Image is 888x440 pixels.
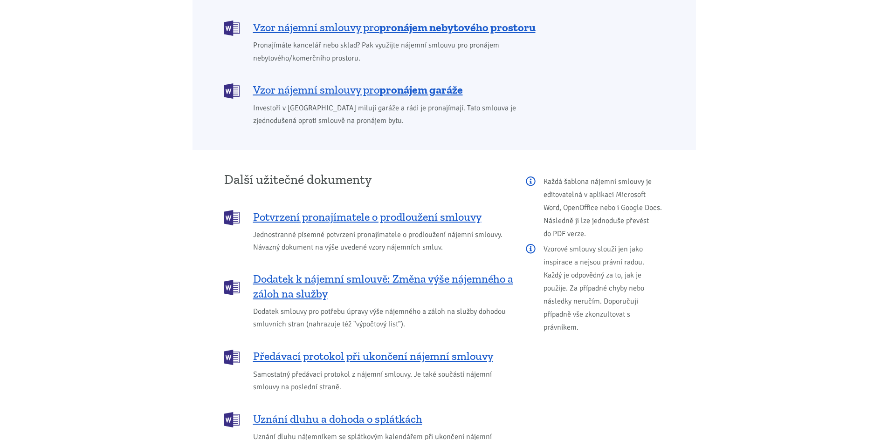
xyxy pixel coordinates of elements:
p: Vzorové smlouvy slouží jen jako inspirace a nejsou právní radou. Každý je odpovědný za to, jak je... [526,243,664,334]
b: pronájem nebytového prostoru [379,20,536,34]
b: pronájem garáže [379,83,463,96]
span: Předávací protokol při ukončení nájemní smlouvy [253,349,493,364]
span: Potvrzení pronajímatele o prodloužení smlouvy [253,210,482,224]
img: DOCX (Word) [224,210,240,225]
a: Vzor nájemní smlouvy propronájem garáže [224,82,551,98]
span: Vzor nájemní smlouvy pro [253,82,463,97]
a: Dodatek k nájemní smlouvě: Změna výše nájemného a záloh na služby [224,271,513,301]
span: Jednostranné písemné potvrzení pronajímatele o prodloužení nájemní smlouvy. Návazný dokument na v... [253,229,513,254]
span: Dodatek k nájemní smlouvě: Změna výše nájemného a záloh na služby [253,271,513,301]
span: Uznání dluhu a dohoda o splátkách [253,412,422,426]
img: DOCX (Word) [224,20,240,36]
span: Vzor nájemní smlouvy pro [253,20,536,35]
p: Každá šablona nájemní smlouvy je editovatelná v aplikaci Microsoft Word, OpenOffice nebo i Google... [526,175,664,240]
a: Vzor nájemní smlouvy propronájem nebytového prostoru [224,20,551,35]
h3: Další užitečné dokumenty [224,173,513,187]
a: Uznání dluhu a dohoda o splátkách [224,411,513,426]
img: DOCX (Word) [224,83,240,99]
a: Potvrzení pronajímatele o prodloužení smlouvy [224,209,513,224]
img: DOCX (Word) [224,412,240,427]
span: Investoři v [GEOGRAPHIC_DATA] milují garáže a rádi je pronajímají. Tato smlouva je zjednodušená o... [253,102,551,127]
span: Pronajímáte kancelář nebo sklad? Pak využijte nájemní smlouvu pro pronájem nebytového/komerčního ... [253,39,551,64]
img: DOCX (Word) [224,280,240,295]
a: Předávací protokol při ukončení nájemní smlouvy [224,349,513,364]
span: Dodatek smlouvy pro potřebu úpravy výše nájemného a záloh na služby dohodou smluvních stran (nahr... [253,305,513,331]
img: DOCX (Word) [224,350,240,365]
span: Samostatný předávací protokol z nájemní smlouvy. Je také součástí nájemní smlouvy na poslední str... [253,368,513,393]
